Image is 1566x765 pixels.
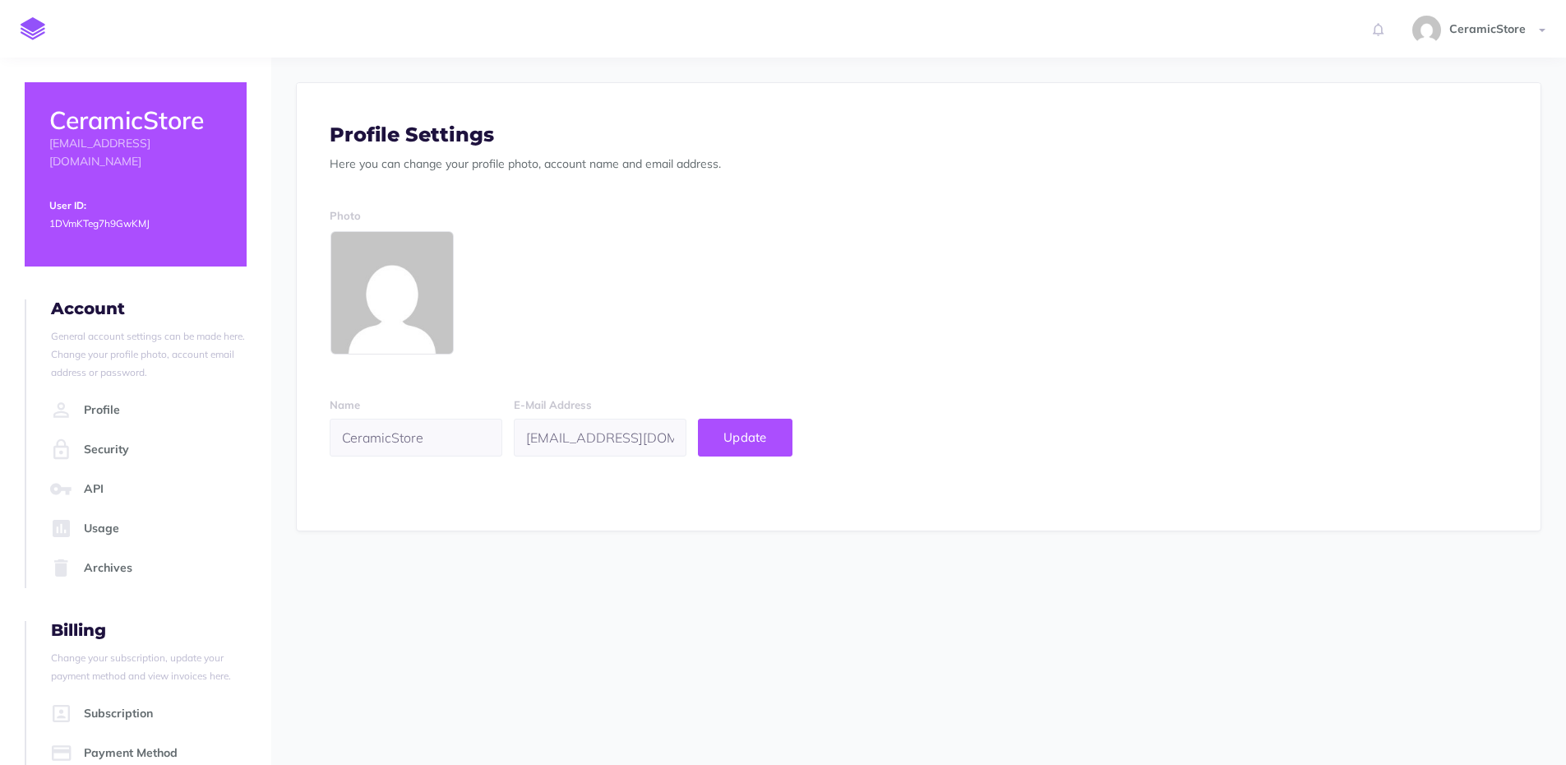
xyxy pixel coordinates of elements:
[514,396,592,414] label: E-Mail Address
[46,549,247,588] a: Archives
[51,651,231,682] small: Change your subscription, update your payment method and view invoices here.
[330,124,1508,146] h3: Profile Settings
[46,391,247,430] a: Profile
[46,430,247,470] a: Security
[46,509,247,549] a: Usage
[46,470,247,509] a: API
[330,207,361,225] label: Photo
[46,694,247,734] a: Subscription
[49,217,150,229] small: 1DVmKTeg7h9GwKMJ
[51,621,247,639] h4: Billing
[21,17,45,40] img: logo-mark.svg
[49,134,222,171] p: [EMAIL_ADDRESS][DOMAIN_NAME]
[330,396,360,414] label: Name
[51,330,245,379] small: General account settings can be made here. Change your profile photo, account email address or pa...
[51,299,247,318] h4: Account
[49,107,222,134] h2: CeramicStore
[330,155,1508,173] p: Here you can change your profile photo, account name and email address.
[1441,21,1534,36] span: CeramicStore
[698,419,792,457] button: Update
[49,199,86,211] small: User ID:
[1412,16,1441,44] img: 027daaa4e9b174d13520c125f5437900.jpg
